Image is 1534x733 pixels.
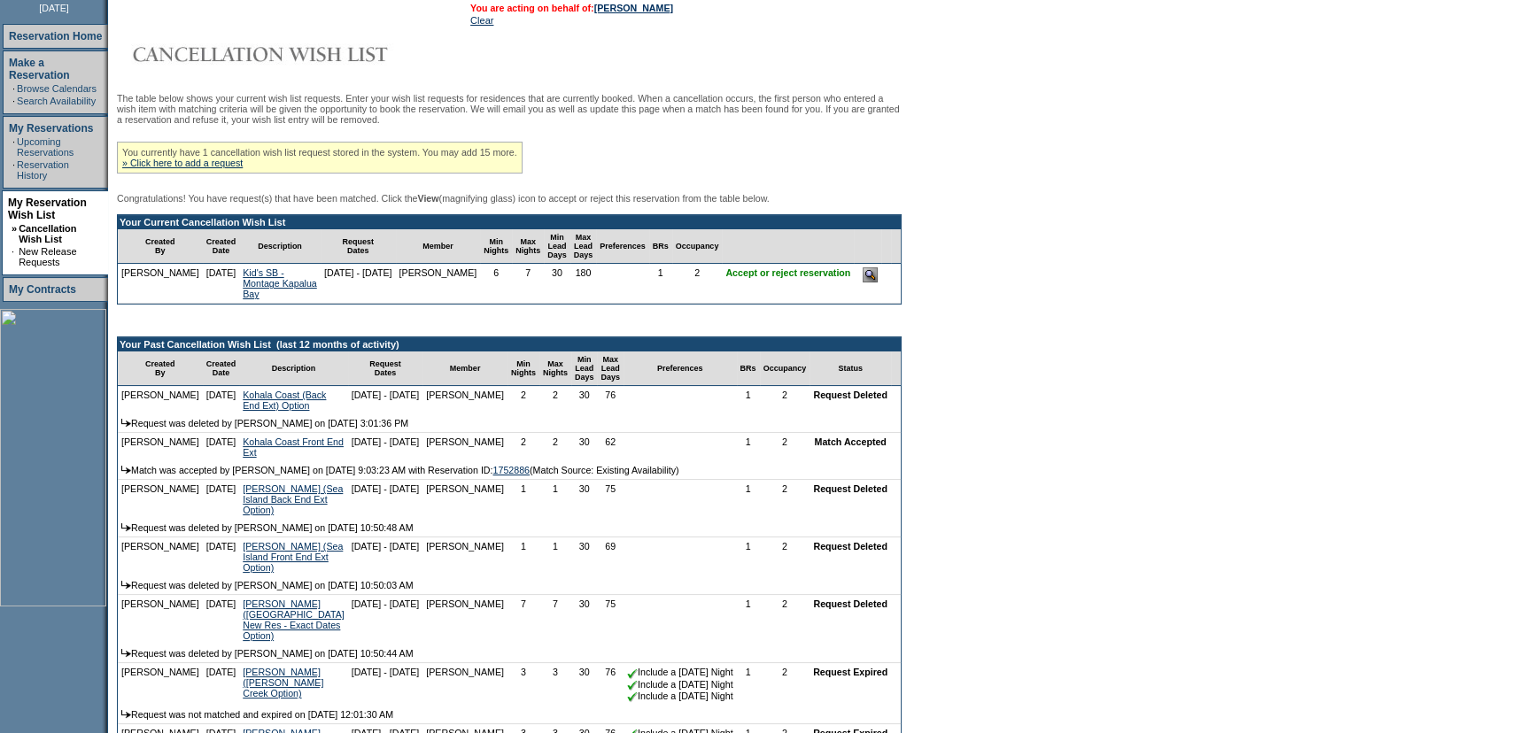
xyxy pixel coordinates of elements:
nobr: Include a [DATE] Night [627,691,733,701]
td: 1 [737,433,760,461]
td: 69 [597,537,624,576]
td: 1 [737,480,760,519]
td: Min Nights [480,229,512,264]
nobr: [DATE] - [DATE] [352,667,420,677]
nobr: Match Accepted [814,436,886,447]
td: [PERSON_NAME] [422,537,507,576]
td: 2 [672,264,723,304]
nobr: Request Deleted [813,598,887,609]
input: Accept or Reject this Reservation [863,267,878,282]
nobr: Request Expired [813,667,887,677]
td: 75 [597,480,624,519]
td: Request Dates [321,229,396,264]
a: [PERSON_NAME] [594,3,673,13]
td: Match was accepted by [PERSON_NAME] on [DATE] 9:03:23 AM with Reservation ID: (Match Source: Exis... [118,461,901,480]
a: Kid's SB - Montage Kapalua Bay [243,267,317,299]
img: chkSmaller.gif [627,668,638,679]
img: chkSmaller.gif [627,680,638,691]
td: 1 [507,537,539,576]
td: [PERSON_NAME] [422,595,507,644]
a: Cancellation Wish List [19,223,76,244]
a: Search Availability [17,96,96,106]
a: Reservation Home [9,30,102,42]
img: arrow.gif [121,419,131,427]
a: [PERSON_NAME] ([GEOGRAPHIC_DATA] New Res - Exact Dates Option) [243,598,344,641]
td: 30 [571,386,598,414]
td: 1 [737,663,760,706]
td: 1 [737,537,760,576]
td: 2 [507,386,539,414]
td: Description [239,351,347,386]
td: 1 [737,386,760,414]
td: Request was deleted by [PERSON_NAME] on [DATE] 10:50:48 AM [118,519,901,537]
td: Your Past Cancellation Wish List (last 12 months of activity) [118,337,901,351]
td: Status [810,351,891,386]
td: 7 [512,264,544,304]
td: 62 [597,433,624,461]
img: arrow.gif [121,523,131,531]
nobr: [DATE] - [DATE] [352,541,420,552]
img: Cancellation Wish List [117,36,471,72]
img: arrow.gif [121,581,131,589]
td: 30 [571,537,598,576]
td: · [12,159,15,181]
td: 1 [649,264,672,304]
td: Min Lead Days [544,229,570,264]
td: 2 [760,433,810,461]
nobr: [DATE] - [DATE] [352,436,420,447]
td: BRs [649,229,672,264]
td: 30 [571,433,598,461]
td: 76 [597,663,624,706]
div: You currently have 1 cancellation wish list request stored in the system. You may add 15 more. [117,142,523,174]
td: · [12,83,15,94]
td: 30 [544,264,570,304]
td: [DATE] [203,537,240,576]
td: 2 [507,433,539,461]
td: Created Date [203,351,240,386]
span: You are acting on behalf of: [470,3,673,13]
td: [DATE] [203,433,240,461]
td: · [12,136,15,158]
td: Your Current Cancellation Wish List [118,215,901,229]
td: [PERSON_NAME] [422,480,507,519]
nobr: Request Deleted [813,483,887,494]
td: 7 [539,595,571,644]
td: [DATE] [203,386,240,414]
td: 1 [737,595,760,644]
td: 2 [760,595,810,644]
td: 30 [571,480,598,519]
td: Max Nights [539,351,571,386]
td: 2 [539,433,571,461]
td: 1 [539,480,571,519]
td: [DATE] [203,480,240,519]
td: [DATE] [203,595,240,644]
b: » [12,223,17,234]
td: [PERSON_NAME] [118,537,203,576]
td: [PERSON_NAME] [118,433,203,461]
td: 76 [597,386,624,414]
td: Created Date [203,229,240,264]
td: [PERSON_NAME] [396,264,481,304]
td: [PERSON_NAME] [422,386,507,414]
nobr: [DATE] - [DATE] [352,483,420,494]
nobr: Include a [DATE] Night [627,667,733,677]
nobr: Request Deleted [813,541,887,552]
nobr: [DATE] - [DATE] [352,598,420,609]
td: Request was deleted by [PERSON_NAME] on [DATE] 10:50:44 AM [118,644,901,663]
td: 75 [597,595,624,644]
td: Preferences [596,229,649,264]
td: 7 [507,595,539,644]
a: My Reservations [9,122,93,135]
a: » Click here to add a request [122,158,243,168]
td: [PERSON_NAME] [422,663,507,706]
td: Max Lead Days [570,229,597,264]
a: [PERSON_NAME] (Sea Island Back End Ext Option) [243,483,343,515]
a: New Release Requests [19,246,76,267]
td: Created By [118,229,203,264]
td: Occupancy [672,229,723,264]
td: 1 [539,537,571,576]
nobr: Request Deleted [813,390,887,400]
td: 180 [570,264,597,304]
td: · [12,246,17,267]
td: [PERSON_NAME] [118,595,203,644]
